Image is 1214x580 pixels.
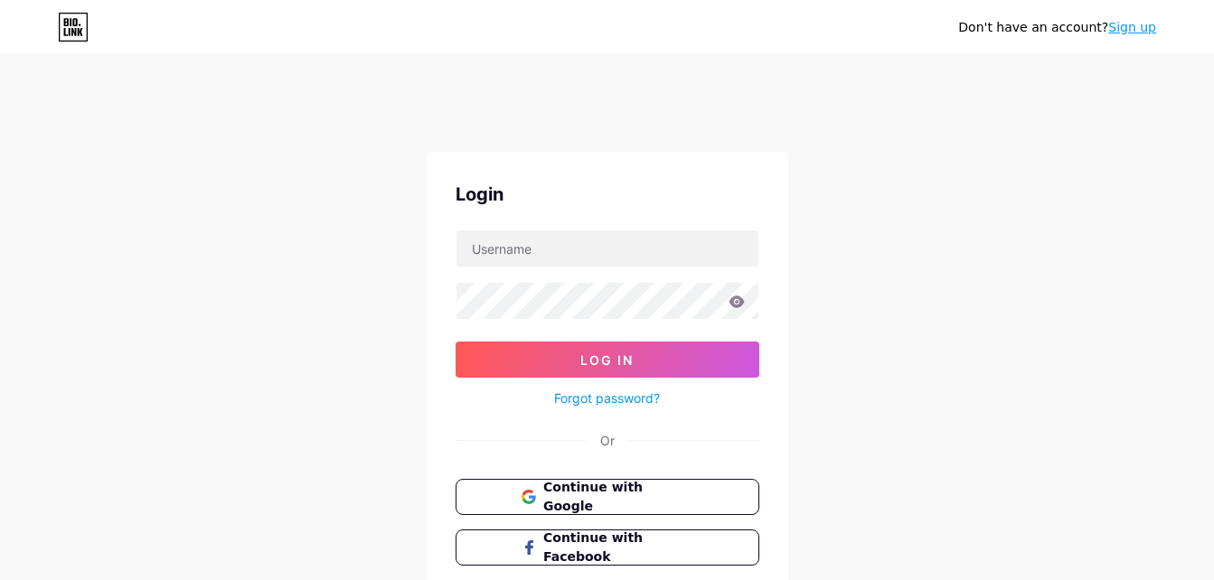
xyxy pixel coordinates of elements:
a: Sign up [1108,20,1156,34]
span: Continue with Google [543,478,692,516]
div: Or [600,431,615,450]
span: Log In [580,352,634,368]
div: Don't have an account? [958,18,1156,37]
a: Forgot password? [554,388,660,407]
button: Continue with Facebook [456,529,759,566]
span: Continue with Facebook [543,529,692,566]
div: Login [456,181,759,208]
button: Log In [456,341,759,378]
button: Continue with Google [456,479,759,515]
input: Username [456,230,758,267]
